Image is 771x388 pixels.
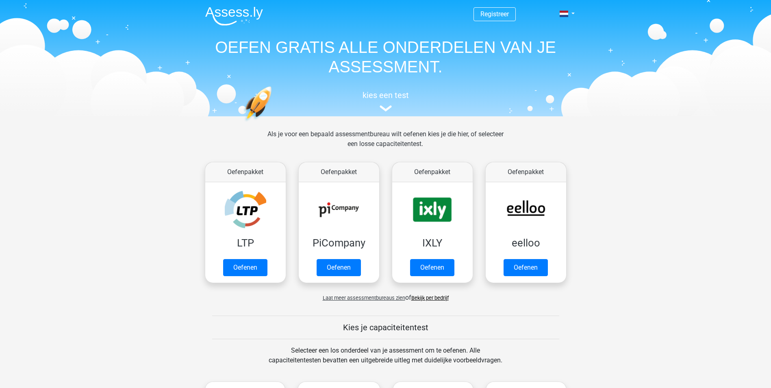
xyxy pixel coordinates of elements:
[411,295,449,301] a: Bekijk per bedrijf
[261,129,510,159] div: Als je voor een bepaald assessmentbureau wilt oefenen kies je die hier, of selecteer een losse ca...
[199,37,573,76] h1: OEFEN GRATIS ALLE ONDERDELEN VAN JE ASSESSMENT.
[323,295,405,301] span: Laat meer assessmentbureaus zien
[199,90,573,112] a: kies een test
[212,323,559,332] h5: Kies je capaciteitentest
[480,10,509,18] a: Registreer
[199,90,573,100] h5: kies een test
[504,259,548,276] a: Oefenen
[205,7,263,26] img: Assessly
[317,259,361,276] a: Oefenen
[261,346,510,375] div: Selecteer een los onderdeel van je assessment om te oefenen. Alle capaciteitentesten bevatten een...
[199,286,573,303] div: of
[223,259,267,276] a: Oefenen
[243,86,303,160] img: oefenen
[410,259,454,276] a: Oefenen
[380,105,392,111] img: assessment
